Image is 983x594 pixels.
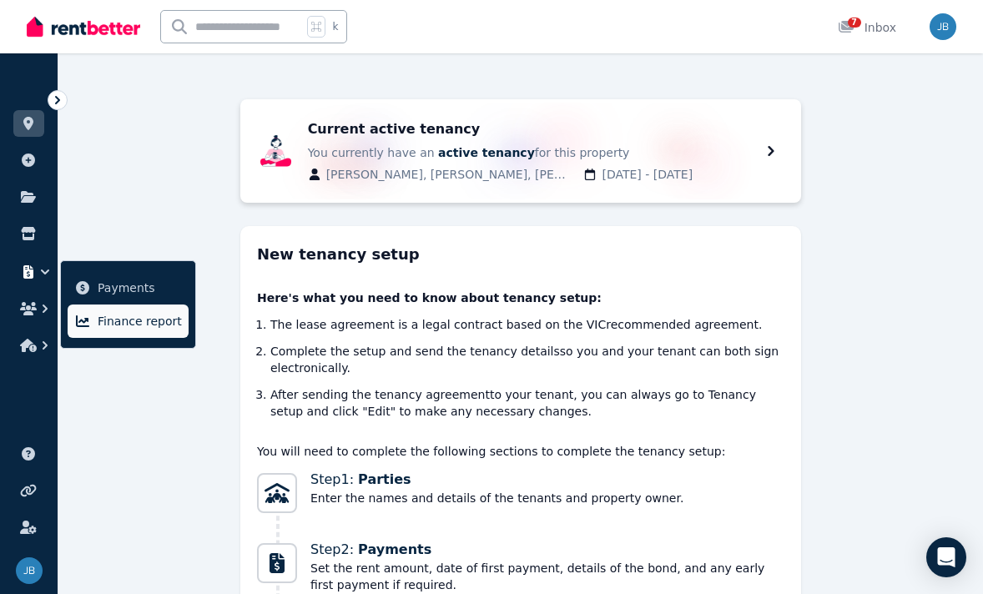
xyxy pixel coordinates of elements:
a: Finance report [68,305,189,338]
span: Step 2 : [310,540,784,560]
img: Jessica Bendall [16,557,43,584]
img: Jessica Bendall [930,13,956,40]
span: Enter the names and details of the tenants and property owner. [310,490,683,506]
span: k [332,20,338,33]
div: Inbox [838,19,896,36]
span: [PERSON_NAME], [PERSON_NAME], [PERSON_NAME] [326,166,574,183]
h2: New tenancy setup [257,243,784,266]
li: After sending the tenancy agreement to your tenant, you can always go to Tenancy setup and click ... [270,386,784,420]
li: Complete the setup and send the tenancy details so you and your tenant can both sign electronical... [270,343,784,376]
span: Set the rent amount, date of first payment, details of the bond, and any early first payment if r... [310,560,784,593]
b: active tenancy [438,146,535,159]
span: Current active tenancy [308,119,751,139]
span: [DATE] - [DATE] [602,166,761,183]
img: RentBetter [27,14,140,39]
span: 7 [848,18,861,28]
p: You will need to complete the following sections to complete the tenancy setup: [257,443,784,460]
span: Payments [98,278,182,298]
span: You currently have an for this property [308,144,751,161]
div: Open Intercom Messenger [926,537,966,577]
span: Finance report [98,311,182,331]
span: Parties [358,471,411,487]
a: Payments [68,271,189,305]
span: Payments [358,541,431,557]
span: Step 1 : [310,470,683,490]
li: The lease agreement is a legal contract based on the VIC recommended agreement. [270,316,784,333]
p: Here's what you need to know about tenancy setup: [257,289,784,306]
